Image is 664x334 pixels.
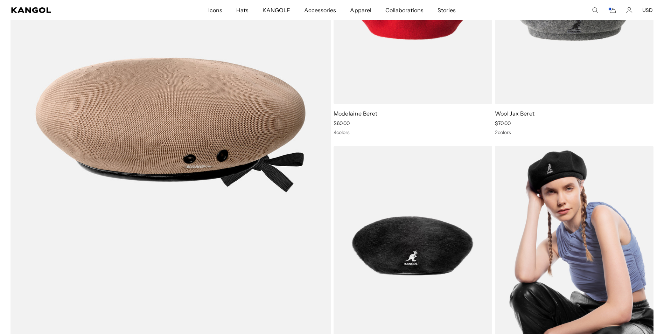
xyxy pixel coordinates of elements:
[495,110,534,117] a: Wool Jax Beret
[592,7,598,13] summary: Search here
[334,120,350,126] span: $60.00
[495,120,511,126] span: $70.00
[11,7,138,13] a: Kangol
[334,110,378,117] a: Modelaine Beret
[608,7,616,13] button: Cart
[495,129,653,135] div: 2 colors
[626,7,632,13] a: Account
[642,7,653,13] button: USD
[334,129,492,135] div: 4 colors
